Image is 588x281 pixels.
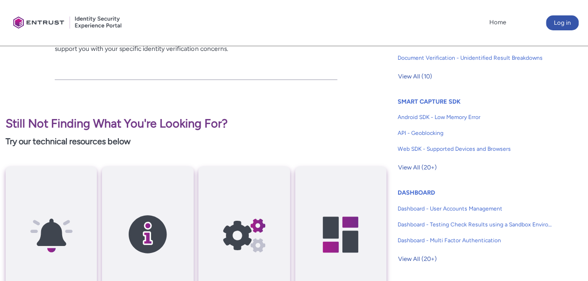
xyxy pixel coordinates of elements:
span: View All (20+) [398,252,437,266]
p: Try our technical resources below [6,135,386,148]
button: View All (10) [398,69,433,84]
span: Dashboard - Multi Factor Authentication [398,236,553,245]
span: Dashboard - User Accounts Management [398,204,553,213]
a: Document Verification - Unidentified Result Breakdowns [398,50,553,66]
span: Android SDK - Low Memory Error [398,113,553,121]
span: Dashboard - Testing Check Results using a Sandbox Environment [398,220,553,229]
a: Android SDK - Low Memory Error [398,109,553,125]
span: API - Geoblocking [398,129,553,137]
button: View All (20+) [398,160,437,175]
span: View All (20+) [398,161,437,175]
button: Log in [546,15,579,30]
span: Document Verification - Unidentified Result Breakdowns [398,54,553,62]
a: Dashboard - User Accounts Management [398,201,553,217]
a: DASHBOARD [398,189,435,196]
p: Still Not Finding What You're Looking For? [6,115,386,133]
span: View All (10) [398,70,432,84]
a: API - Geoblocking [398,125,553,141]
button: View All (20+) [398,252,437,267]
a: Web SDK - Supported Devices and Browsers [398,141,553,157]
span: Web SDK - Supported Devices and Browsers [398,145,553,153]
a: SMART CAPTURE SDK [398,98,461,105]
a: Dashboard - Testing Check Results using a Sandbox Environment [398,217,553,232]
a: Home [487,15,508,29]
a: Dashboard - Multi Factor Authentication [398,232,553,248]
